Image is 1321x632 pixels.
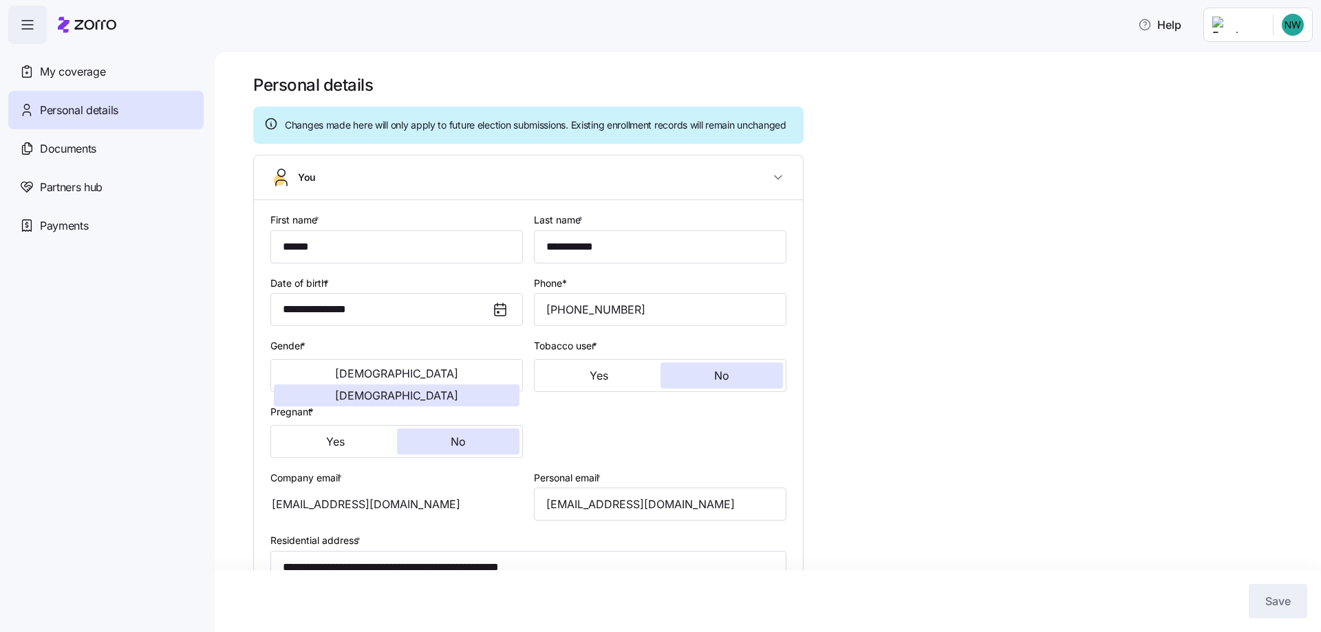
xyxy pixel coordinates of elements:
a: My coverage [8,52,204,91]
a: Partners hub [8,168,204,206]
span: My coverage [40,63,105,80]
span: Documents [40,140,96,157]
button: Help [1127,11,1192,39]
label: Phone* [534,276,567,291]
span: You [298,171,316,184]
span: Payments [40,217,88,235]
span: Yes [326,436,345,447]
span: [DEMOGRAPHIC_DATA] [335,390,458,401]
span: No [714,370,729,381]
span: Save [1265,593,1291,609]
label: Last name [534,213,586,228]
a: Payments [8,206,204,245]
span: Changes made here will only apply to future election submissions. Existing enrollment records wil... [285,118,786,132]
input: Phone [534,293,786,326]
label: Company email [270,470,345,486]
span: [DEMOGRAPHIC_DATA] [335,368,458,379]
button: You [254,155,803,200]
img: Employer logo [1212,17,1262,33]
label: Residential address [270,533,363,548]
span: Yes [590,370,608,381]
label: Gender [270,338,308,353]
button: Save [1249,584,1307,618]
label: Personal email [534,470,603,486]
label: Date of birth [270,276,332,291]
a: Documents [8,129,204,168]
input: Email [534,488,786,521]
span: Help [1138,17,1181,33]
img: a49e62cc17a2fd7151815b2ffb6b504a [1282,14,1304,36]
span: Partners hub [40,179,103,196]
a: Personal details [8,91,204,129]
span: No [451,436,466,447]
label: First name [270,213,322,228]
span: Personal details [40,102,118,119]
h1: Personal details [253,74,1302,96]
label: Pregnant [270,404,316,419]
label: Tobacco user [534,338,600,353]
